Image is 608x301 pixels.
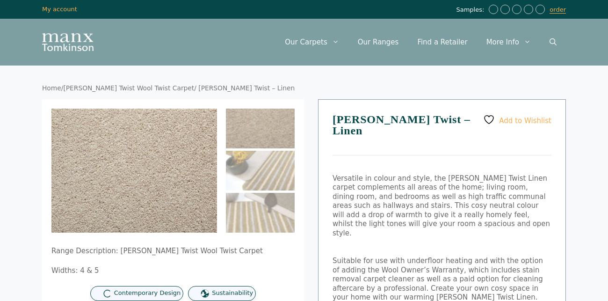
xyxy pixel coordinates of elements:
a: Our Ranges [348,28,408,56]
a: Find a Retailer [408,28,477,56]
a: Home [42,84,61,92]
p: Range Description: [PERSON_NAME] Twist Wool Twist Carpet [51,247,295,256]
a: My account [42,6,77,13]
span: Contemporary Design [114,289,181,297]
a: [PERSON_NAME] Twist Wool Twist Carpet [63,84,194,92]
span: Add to Wishlist [499,116,551,125]
span: Samples: [456,6,486,14]
a: More Info [477,28,540,56]
img: Manx Tomkinson [42,33,94,51]
h1: [PERSON_NAME] Twist – Linen [333,114,551,155]
p: Widths: 4 & 5 [51,266,295,276]
img: Tomkinson Twist - Linen - Image 2 [226,151,295,191]
img: Tomkinson Twist - Linen [226,109,295,148]
img: Tomkinson Twist - Linen [51,109,217,233]
span: Sustainability [212,289,253,297]
nav: Breadcrumb [42,84,566,93]
p: Versatile in colour and style, the [PERSON_NAME] Twist Linen carpet complements all areas of the ... [333,174,551,238]
a: Add to Wishlist [483,114,551,125]
a: Our Carpets [275,28,348,56]
nav: Primary [275,28,566,56]
a: Open Search Bar [540,28,566,56]
img: Tomkinson Twist - Linen - Image 3 [226,193,295,233]
a: order [550,6,566,14]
